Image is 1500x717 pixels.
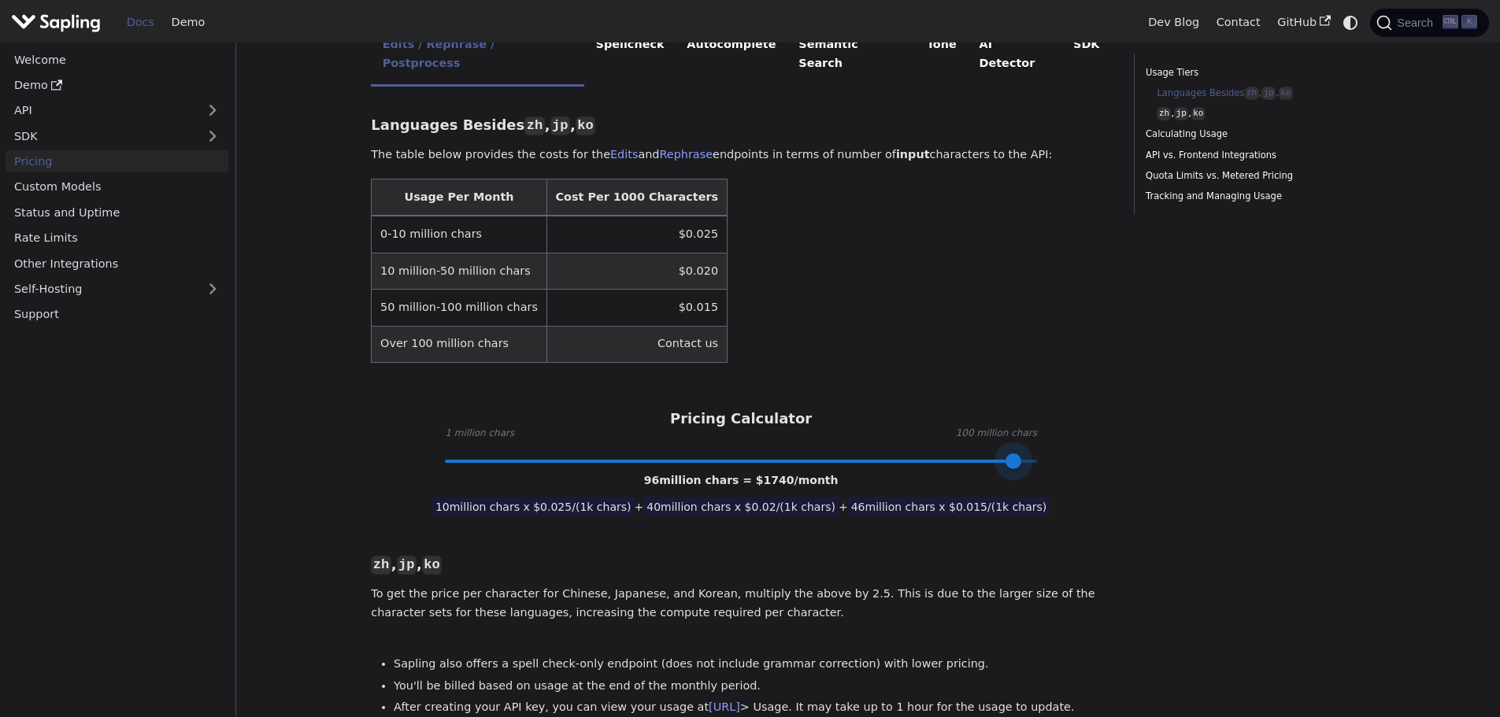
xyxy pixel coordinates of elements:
a: Contact [1208,10,1269,35]
td: 10 million-50 million chars [372,253,546,289]
td: Contact us [546,326,727,362]
code: ko [1279,87,1293,100]
span: Search [1392,17,1443,29]
button: Expand sidebar category 'SDK' [197,124,228,147]
a: API [6,99,197,122]
a: Quota Limits vs. Metered Pricing [1146,168,1359,183]
th: Cost Per 1000 Characters [546,179,727,216]
a: zh,jp,ko [1157,106,1354,121]
a: SDK [6,124,197,147]
strong: input [896,148,930,161]
p: To get the price per character for Chinese, Japanese, and Korean, multiply the above by 2.5. This... [371,585,1111,623]
h3: Languages Besides , , [371,116,1111,135]
th: Usage Per Month [372,179,546,216]
code: zh [524,116,544,135]
a: Status and Uptime [6,201,228,224]
a: Docs [118,10,163,35]
li: Spellcheck [584,24,676,87]
code: ko [1191,107,1206,120]
code: jp [1261,87,1276,100]
li: You'll be billed based on usage at the end of the monthly period. [394,677,1111,696]
span: 40 million chars x $ 0.02 /(1k chars) [643,497,839,516]
code: jp [1174,107,1188,120]
h3: Pricing Calculator [670,410,812,428]
a: [URL] [709,700,740,713]
li: Semantic Search [787,24,916,87]
a: Calculating Usage [1146,127,1359,142]
li: Edits / Rephrase / Postprocess [371,24,584,87]
a: Edits [610,148,638,161]
a: Demo [163,10,213,35]
li: After creating your API key, you can view your usage at > Usage. It may take up to 1 hour for the... [394,698,1111,717]
span: 10 million chars x $ 0.025 /(1k chars) [432,497,635,516]
code: jp [397,556,417,575]
li: Sapling also offers a spell check-only endpoint (does not include grammar correction) with lower ... [394,655,1111,674]
a: Dev Blog [1139,10,1207,35]
code: zh [1157,107,1171,120]
button: Expand sidebar category 'API' [197,99,228,122]
kbd: K [1461,15,1477,29]
a: GitHub [1269,10,1339,35]
a: Demo [6,74,228,97]
li: AI Detector [968,24,1062,87]
td: Over 100 million chars [372,326,546,362]
span: + [635,501,644,513]
code: zh [1245,87,1259,100]
span: + [839,501,848,513]
a: Pricing [6,150,228,173]
a: Self-Hosting [6,278,228,301]
code: ko [422,556,442,575]
button: Search (Ctrl+K) [1370,9,1488,37]
a: Tracking and Managing Usage [1146,189,1359,204]
span: 1 million chars [445,426,514,442]
a: Rate Limits [6,227,228,249]
td: $0.020 [546,253,727,289]
span: 46 million chars x $ 0.015 /(1k chars) [848,497,1050,516]
a: Usage Tiers [1146,65,1359,80]
img: Sapling.ai [11,11,101,34]
a: Other Integrations [6,252,228,275]
code: jp [550,116,570,135]
a: Rephrase [659,148,713,161]
li: Autocomplete [676,24,787,87]
code: ko [576,116,595,135]
li: Tone [916,24,969,87]
span: 96 million chars = $ 1740 /month [644,474,839,486]
td: 0-10 million chars [372,216,546,253]
a: Welcome [6,48,228,71]
span: 100 million chars [956,426,1037,442]
li: SDK [1062,24,1111,87]
td: 50 million-100 million chars [372,290,546,326]
a: Custom Models [6,176,228,198]
a: Sapling.ai [11,11,106,34]
h3: , , [371,556,1111,574]
a: Languages Besideszh,jp,ko [1157,86,1354,101]
td: $0.025 [546,216,727,253]
td: $0.015 [546,290,727,326]
p: The table below provides the costs for the and endpoints in terms of number of characters to the ... [371,146,1111,164]
code: zh [371,556,391,575]
a: Support [6,303,228,326]
button: Switch between dark and light mode (currently system mode) [1339,11,1362,34]
a: API vs. Frontend Integrations [1146,148,1359,163]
